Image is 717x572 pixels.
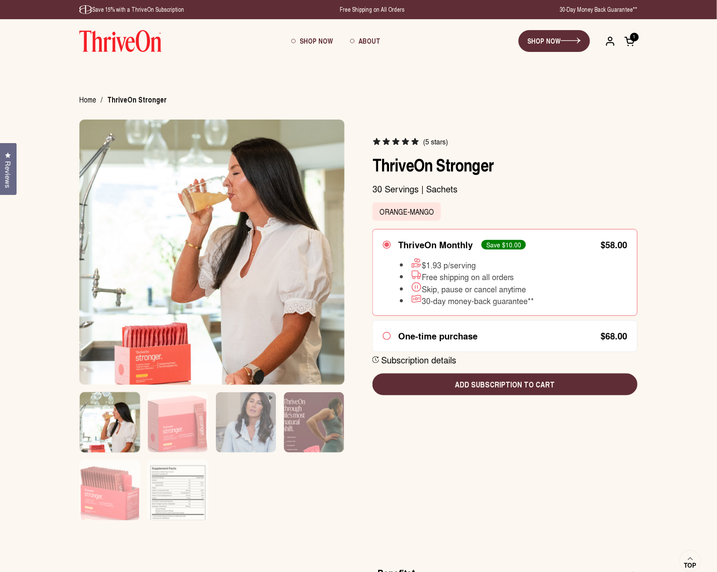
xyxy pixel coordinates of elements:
nav: breadcrumbs [79,96,178,104]
a: SHOP NOW [519,30,590,52]
p: Free Shipping on All Orders [340,5,404,14]
a: Home [79,94,96,105]
span: / [101,96,102,104]
div: Save $10.00 [481,240,526,250]
span: About [358,36,380,46]
span: ThriveOn Stronger [107,96,167,104]
span: Home [79,94,96,106]
li: 30-day money-back guarantee** [400,294,534,306]
div: $58.00 [601,240,628,249]
div: $68.00 [601,332,628,340]
p: 30-Day Money Back Guarantee** [560,5,638,14]
span: Add subscription to cart [379,379,631,390]
a: About [341,29,389,53]
img: ThriveOn Stronger [79,120,345,385]
li: $1.93 p/serving [400,258,534,270]
label: Orange-Mango [372,202,441,221]
p: Save 15% with a ThriveOn Subscription [79,5,184,14]
span: Top [684,562,697,570]
div: One-time purchase [398,331,478,341]
div: Subscription details [381,354,456,366]
span: Reviews [2,161,14,188]
img: Box of ThriveOn Stronger supplement packets on a white background [80,460,140,533]
span: Shop Now [300,36,333,46]
h1: ThriveOn Stronger [372,154,638,175]
span: (5 stars) [423,137,448,146]
li: Free shipping on all orders [400,270,534,282]
img: Box of ThriveOn Stronger supplement with a pink design on a white background [148,392,208,465]
p: 30 Servings | Sachets [372,183,638,195]
button: Add subscription to cart [372,373,638,395]
li: Skip, pause or cancel anytime [400,282,534,294]
div: ThriveOn Monthly [398,240,473,250]
a: Shop Now [283,29,341,53]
